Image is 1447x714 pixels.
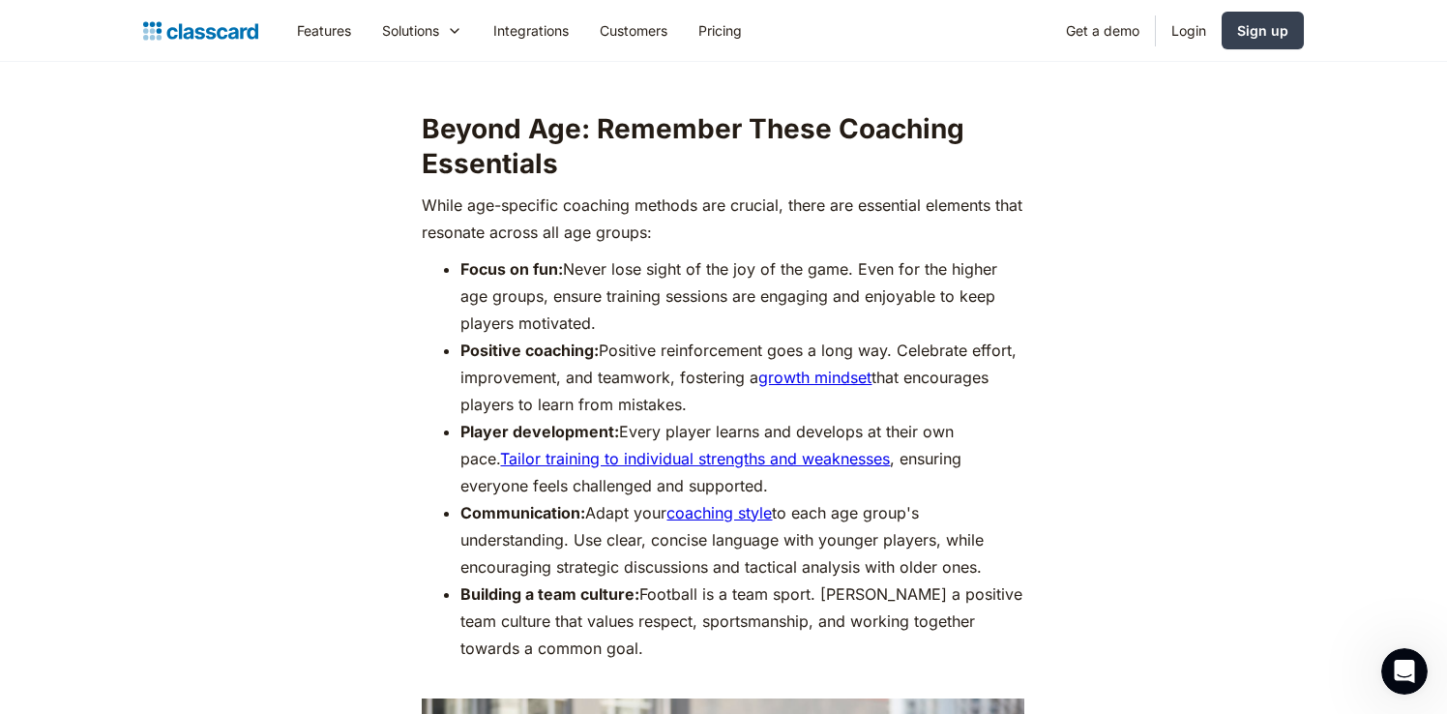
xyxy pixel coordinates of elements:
[1222,12,1304,49] a: Sign up
[460,418,1024,499] li: Every player learns and develops at their own pace. , ensuring everyone feels challenged and supp...
[422,192,1024,246] p: While age-specific coaching methods are crucial, there are essential elements that resonate acros...
[367,9,478,52] div: Solutions
[500,449,890,468] a: Tailor training to individual strengths and weaknesses
[1237,20,1288,41] div: Sign up
[460,337,1024,418] li: Positive reinforcement goes a long way. Celebrate effort, improvement, and teamwork, fostering a ...
[422,65,1024,92] p: ‍
[143,17,258,45] a: home
[666,503,772,522] a: coaching style
[460,422,619,441] strong: Player development:
[281,9,367,52] a: Features
[460,584,639,604] strong: Building a team culture:
[460,259,563,279] strong: Focus on fun:
[460,580,1024,689] li: Football is a team sport. [PERSON_NAME] a positive team culture that values respect, sportsmanshi...
[758,368,871,387] a: growth mindset
[460,499,1024,580] li: Adapt your to each age group's understanding. Use clear, concise language with younger players, w...
[460,255,1024,337] li: Never lose sight of the joy of the game. Even for the higher age groups, ensure training sessions...
[422,111,1024,182] h2: Beyond Age: Remember These Coaching Essentials
[460,341,599,360] strong: Positive coaching:
[683,9,757,52] a: Pricing
[460,503,585,522] strong: Communication:
[382,20,439,41] div: Solutions
[1050,9,1155,52] a: Get a demo
[584,9,683,52] a: Customers
[1156,9,1222,52] a: Login
[478,9,584,52] a: Integrations
[1381,648,1428,695] iframe: Intercom live chat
